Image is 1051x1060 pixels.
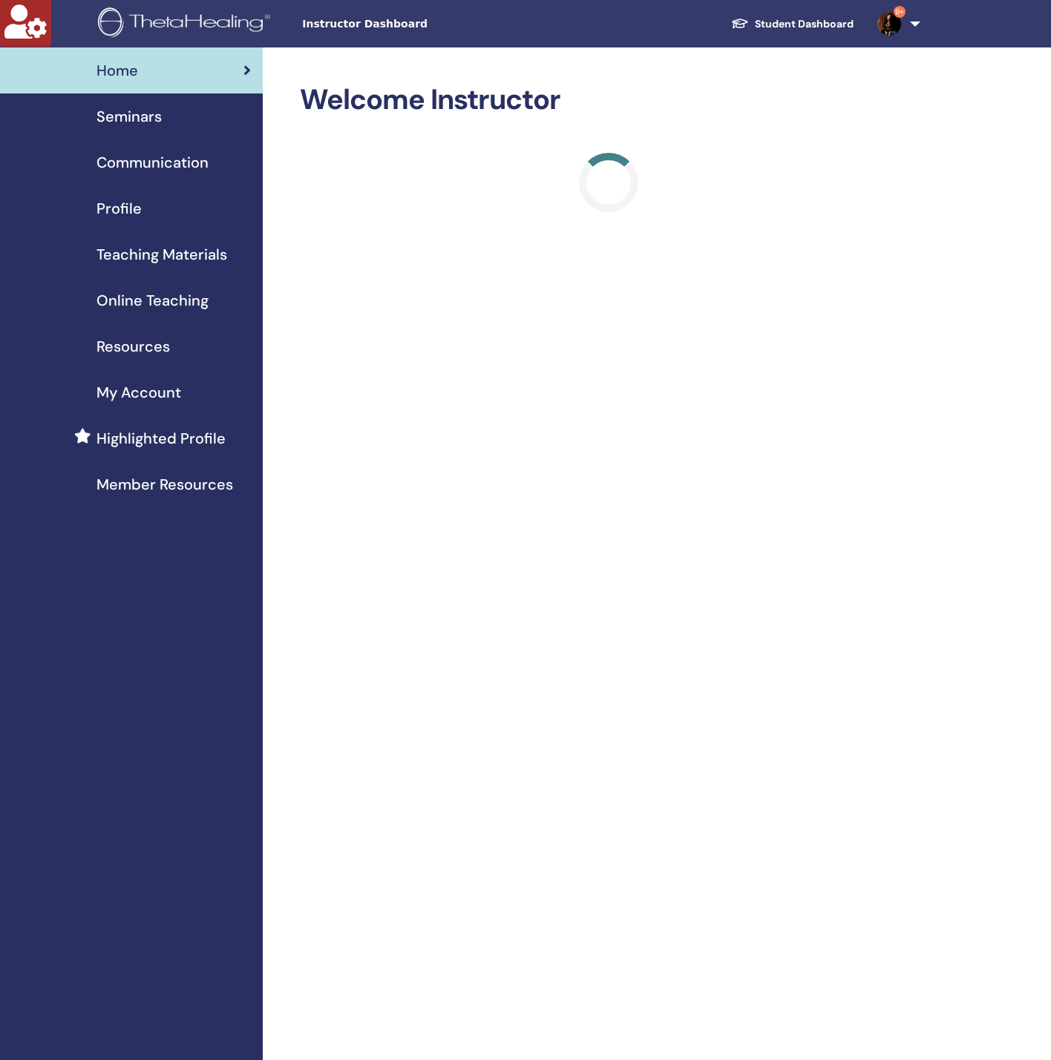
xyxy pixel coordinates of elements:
span: Highlighted Profile [96,427,226,450]
span: Home [96,59,138,82]
span: Communication [96,151,209,174]
span: Profile [96,197,142,220]
span: Seminars [96,105,162,128]
span: Instructor Dashboard [302,16,525,32]
span: Member Resources [96,473,233,496]
span: Resources [96,335,170,358]
img: default.jpg [877,12,901,36]
span: Online Teaching [96,289,209,312]
a: Student Dashboard [719,10,865,38]
span: Teaching Materials [96,243,227,266]
h2: Welcome Instructor [300,83,917,117]
img: logo.png [98,7,275,41]
img: graduation-cap-white.svg [731,17,749,30]
span: My Account [96,381,181,404]
span: 9+ [894,6,906,18]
